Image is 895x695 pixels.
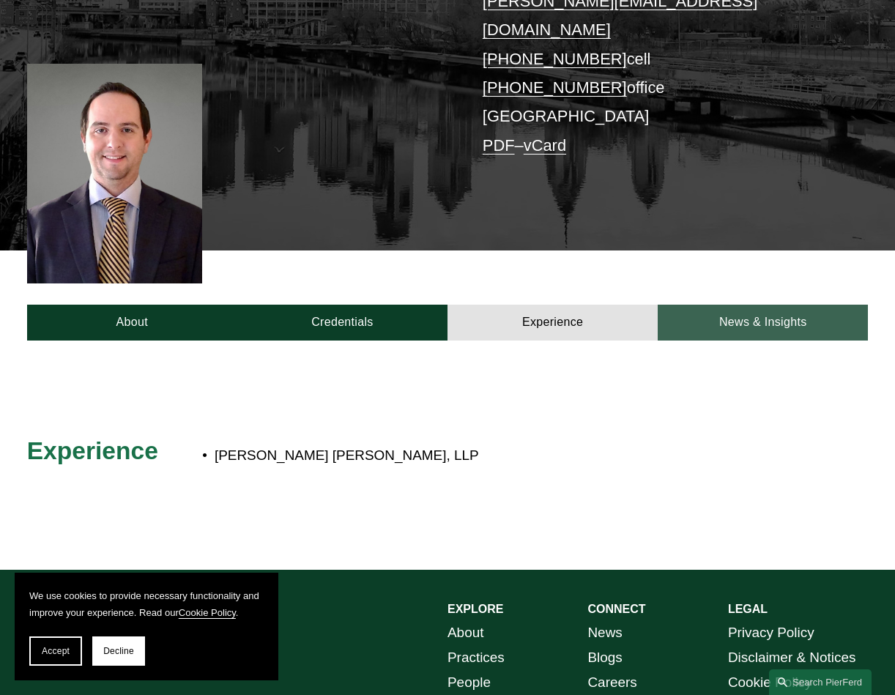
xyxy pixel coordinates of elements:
a: Credentials [237,305,447,341]
a: Cookie Policy [179,607,236,618]
strong: CONNECT [587,603,645,615]
button: Accept [29,636,82,666]
a: About [27,305,237,341]
a: Blogs [587,645,622,670]
a: PDF [483,136,515,155]
p: We use cookies to provide necessary functionality and improve your experience. Read our . [29,587,264,622]
p: [PERSON_NAME] [PERSON_NAME], LLP [215,443,763,468]
a: Cookie Policy [728,670,812,695]
a: Privacy Policy [728,620,814,645]
a: Careers [587,670,636,695]
span: Decline [103,646,134,656]
a: Experience [447,305,658,341]
button: Decline [92,636,145,666]
a: [PHONE_NUMBER] [483,78,627,97]
a: Search this site [769,669,872,695]
a: News [587,620,622,645]
section: Cookie banner [15,573,278,680]
a: Disclaimer & Notices [728,645,856,670]
strong: LEGAL [728,603,768,615]
span: Experience [27,437,158,464]
a: [PHONE_NUMBER] [483,50,627,68]
strong: EXPLORE [447,603,503,615]
a: Practices [447,645,505,670]
span: Accept [42,646,70,656]
a: People [447,670,491,695]
a: News & Insights [658,305,868,341]
a: vCard [524,136,566,155]
a: About [447,620,483,645]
